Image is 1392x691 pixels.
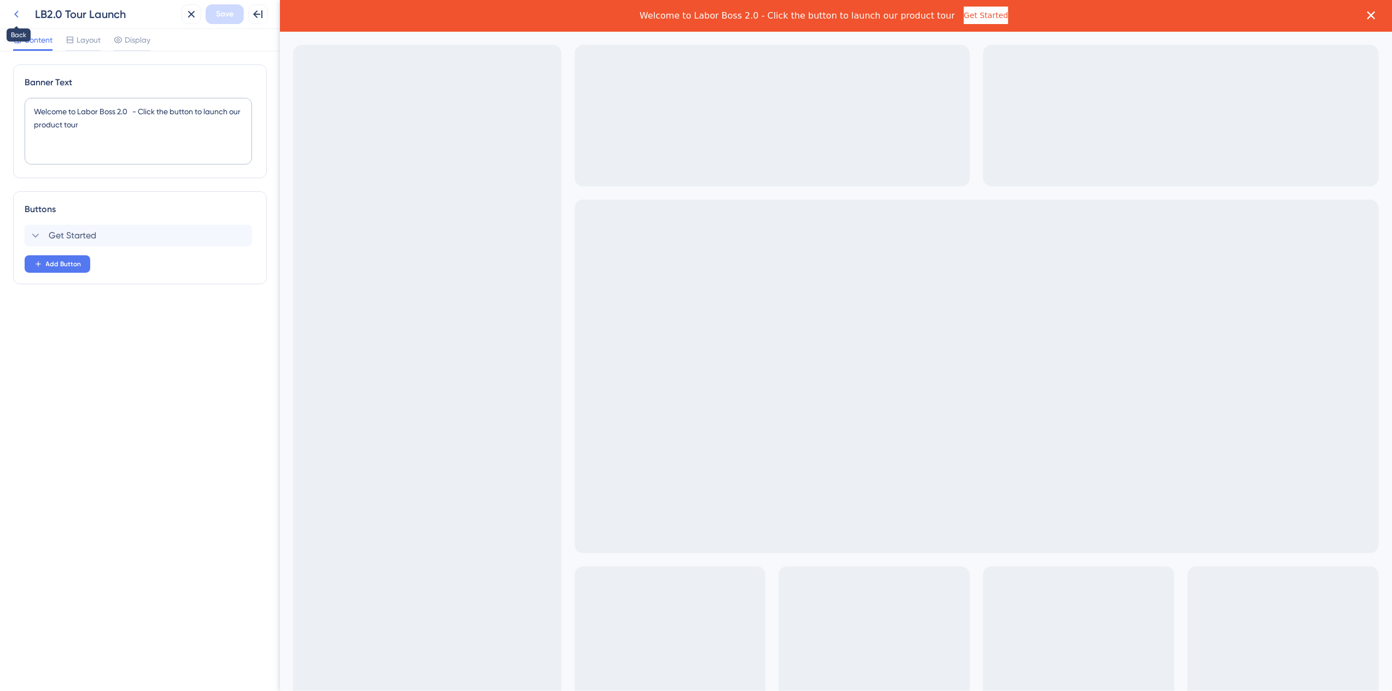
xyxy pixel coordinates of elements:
textarea: Welcome to Labor Boss 2.0 - Click the button to launch our product tour [25,98,252,165]
div: LB2.0 Tour Launch [35,7,177,22]
button: Add Button [25,255,90,273]
span: Layout [77,33,101,46]
button: Get Started [684,7,728,24]
span: Save [216,8,233,21]
span: Welcome to Labor Boss 2.0 - Click the button to launch our product tour [360,10,675,21]
button: Close banner [1084,8,1099,23]
button: Save [206,4,244,24]
span: Add Button [46,260,81,268]
div: Buttons [25,203,255,216]
span: Get Started [49,229,96,242]
div: Banner Text [25,76,255,89]
span: Display [125,33,150,46]
span: Content [24,33,52,46]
